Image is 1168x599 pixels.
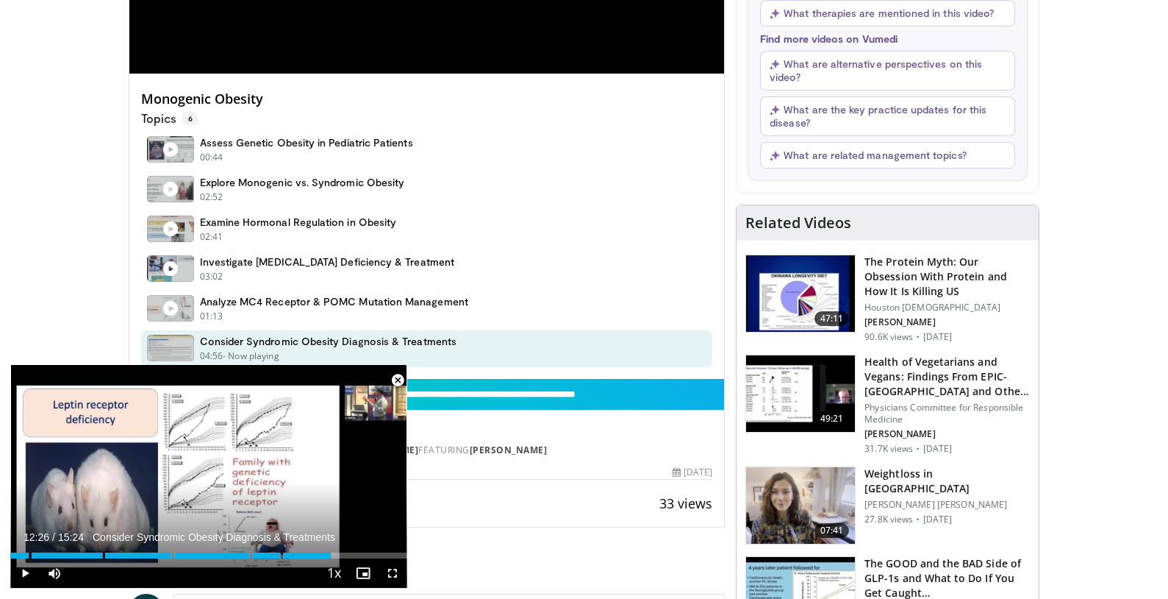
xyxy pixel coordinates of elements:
[916,514,920,525] div: ·
[200,270,223,283] p: 03:02
[200,255,454,269] h4: Investigate [MEDICAL_DATA] Deficiency & Treatment
[182,111,198,126] span: 6
[864,331,913,343] p: 90.6K views
[200,295,468,308] h4: Analyze MC4 Receptor & POMC Mutation Management
[10,365,407,589] video-js: Video Player
[200,216,397,229] h4: Examine Hormonal Regulation in Obesity
[200,310,223,323] p: 01:13
[10,553,407,559] div: Progress Bar
[52,531,55,543] span: /
[223,350,279,363] p: - Now playing
[200,335,456,348] h4: Consider Syndromic Obesity Diagnosis & Treatments
[24,531,49,543] span: 12:26
[814,523,850,538] span: 07:41
[141,111,198,126] p: Topics
[246,444,712,457] div: By FEATURING
[659,495,712,512] span: 33 views
[200,151,223,164] p: 00:44
[129,563,725,582] span: Comments 0
[746,355,855,432] img: 606f2b51-b844-428b-aa21-8c0c72d5a896.150x105_q85_crop-smart_upscale.jpg
[745,355,1030,455] a: 49:21 Health of Vegetarians and Vegans: Findings From EPIC-[GEOGRAPHIC_DATA] and Othe… Physicians...
[93,531,335,544] span: Consider Syndromic Obesity Diagnosis & Treatments
[348,559,378,588] button: Enable picture-in-picture mode
[745,214,851,232] h4: Related Videos
[760,51,1015,91] button: What are alternative perspectives on this video?
[814,311,850,326] span: 47:11
[246,422,712,438] h4: Monogenic Obesity
[864,467,1030,496] h3: Weightloss in [GEOGRAPHIC_DATA]
[864,499,1030,511] p: [PERSON_NAME] [PERSON_NAME]
[864,316,1030,328] p: [PERSON_NAME]
[760,142,1015,169] button: What are related management topics?
[923,443,953,455] p: [DATE]
[200,230,223,244] p: 02:41
[814,411,850,426] span: 49:21
[760,32,1015,45] p: Find more videos on Vumedi
[200,191,223,204] p: 02:52
[916,443,920,455] div: ·
[745,467,1030,545] a: 07:41 Weightloss in [GEOGRAPHIC_DATA] [PERSON_NAME] [PERSON_NAME] 27.8K views · [DATE]
[200,350,223,363] p: 04:56
[200,176,405,189] h4: Explore Monogenic vs. Syndromic Obesity
[864,302,1030,313] p: Houston [DEMOGRAPHIC_DATA]
[864,402,1030,425] p: Physicians Committee for Responsible Medicine
[746,467,855,544] img: 9983fed1-7565-45be-8934-aef1103ce6e2.150x105_q85_crop-smart_upscale.jpg
[923,514,953,525] p: [DATE]
[378,559,407,588] button: Fullscreen
[200,136,413,149] h4: Assess Genetic Obesity in Pediatric Patients
[673,466,712,479] div: [DATE]
[864,443,913,455] p: 31.7K views
[383,365,412,396] button: Close
[923,331,953,343] p: [DATE]
[864,355,1030,399] h3: Health of Vegetarians and Vegans: Findings From EPIC-[GEOGRAPHIC_DATA] and Othe…
[760,96,1015,136] button: What are the key practice updates for this disease?
[58,531,84,543] span: 15:24
[916,331,920,343] div: ·
[745,255,1030,343] a: 47:11 The Protein Myth: Our Obsession With Protein and How It Is Killing US Houston [DEMOGRAPHIC_...
[864,428,1030,440] p: [PERSON_NAME]
[864,514,913,525] p: 27.8K views
[470,444,548,456] a: [PERSON_NAME]
[864,255,1030,299] h3: The Protein Myth: Our Obsession With Protein and How It Is Killing US
[40,559,69,588] button: Mute
[746,255,855,332] img: b7b8b05e-5021-418b-a89a-60a270e7cf82.150x105_q85_crop-smart_upscale.jpg
[10,559,40,588] button: Play
[319,559,348,588] button: Playback Rate
[141,91,713,107] h4: Monogenic Obesity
